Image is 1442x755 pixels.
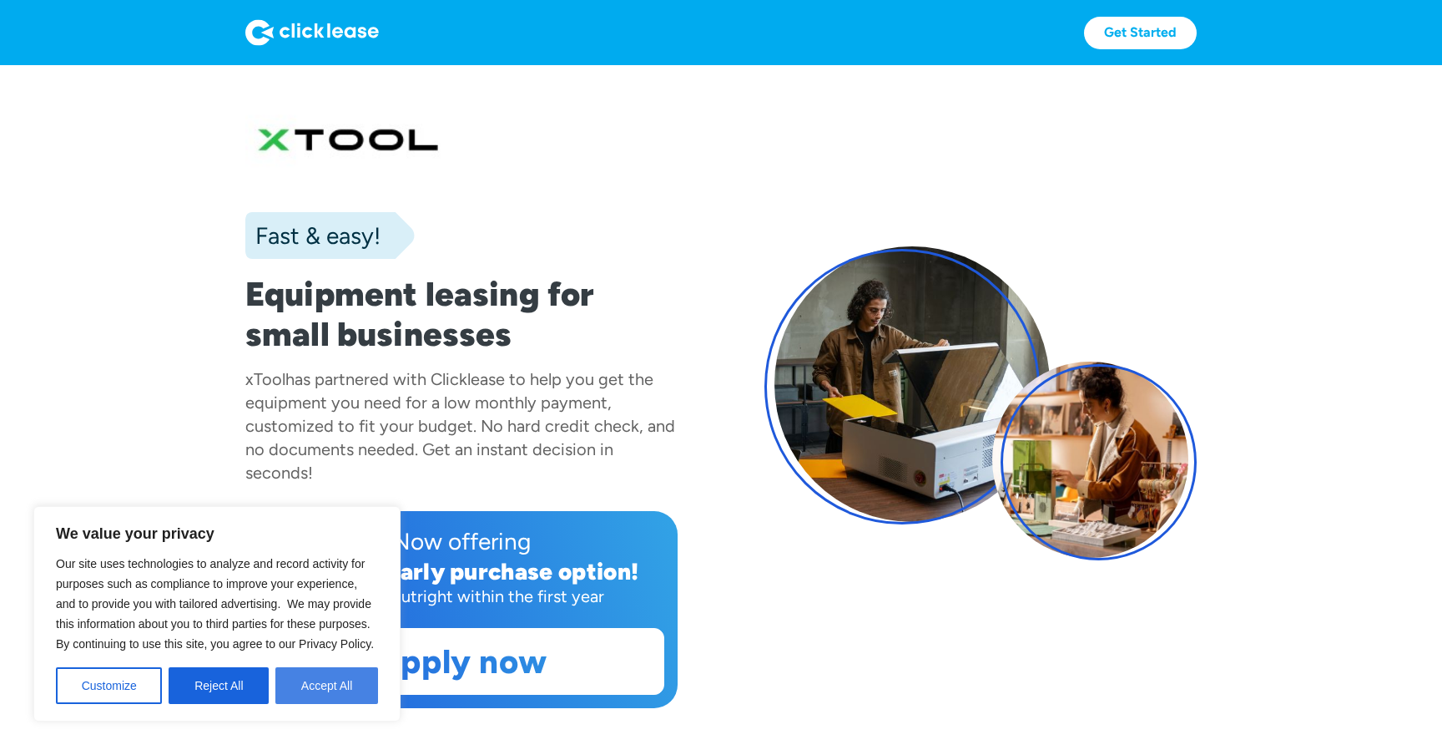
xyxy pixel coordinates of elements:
img: Logo [245,19,379,46]
div: Fast & easy! [245,219,381,252]
div: Purchase outright within the first year [259,585,664,608]
p: We value your privacy [56,524,378,544]
button: Reject All [169,667,269,704]
a: Get Started [1084,17,1197,49]
button: Customize [56,667,162,704]
div: xTool [245,369,285,389]
div: We value your privacy [33,506,401,722]
div: Now offering [259,524,664,558]
span: Our site uses technologies to analyze and record activity for purposes such as compliance to impr... [56,557,374,651]
div: has partnered with Clicklease to help you get the equipment you need for a low monthly payment, c... [245,369,675,483]
div: early purchase option! [386,557,638,585]
a: Apply now [260,629,663,694]
button: Accept All [275,667,378,704]
h1: Equipment leasing for small businesses [245,274,678,354]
